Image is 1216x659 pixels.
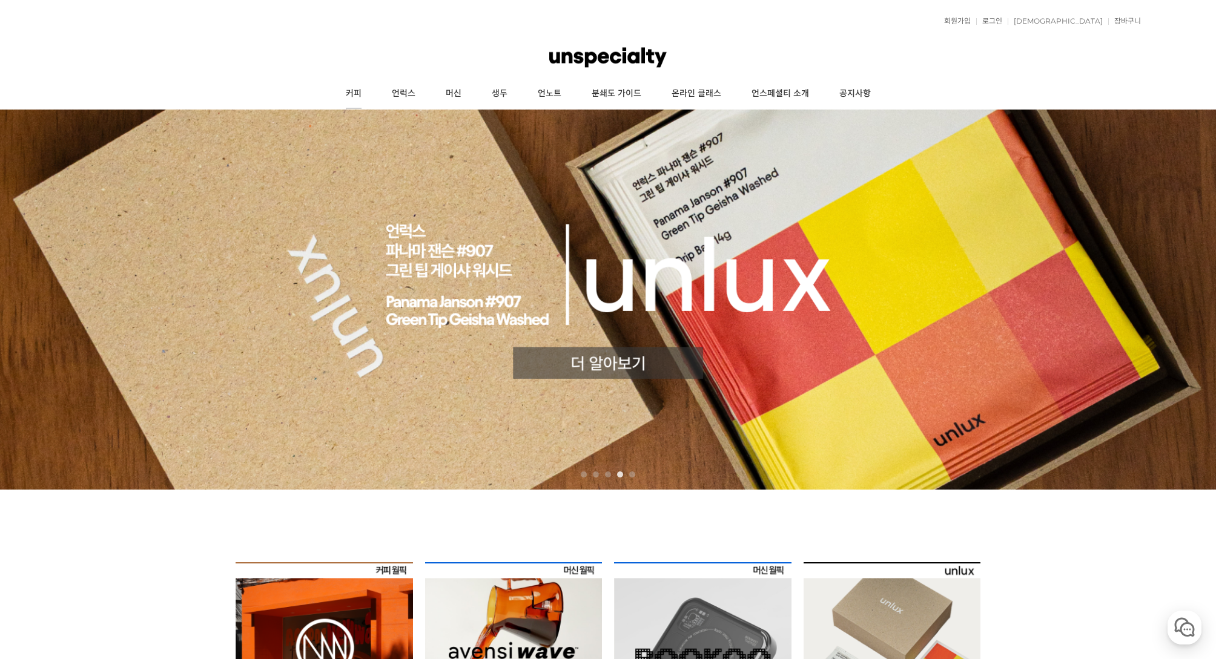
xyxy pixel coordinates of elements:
[629,471,635,477] a: 5
[156,384,233,414] a: 설정
[824,79,886,109] a: 공지사항
[593,471,599,477] a: 2
[523,79,577,109] a: 언노트
[605,471,611,477] a: 3
[431,79,477,109] a: 머신
[477,79,523,109] a: 생두
[938,18,971,25] a: 회원가입
[377,79,431,109] a: 언럭스
[577,79,656,109] a: 분쇄도 가이드
[581,471,587,477] a: 1
[4,384,80,414] a: 홈
[617,471,623,477] a: 4
[38,402,45,411] span: 홈
[111,402,125,412] span: 대화
[331,79,377,109] a: 커피
[736,79,824,109] a: 언스페셜티 소개
[976,18,1002,25] a: 로그인
[187,402,202,411] span: 설정
[80,384,156,414] a: 대화
[1008,18,1103,25] a: [DEMOGRAPHIC_DATA]
[549,39,667,76] img: 언스페셜티 몰
[656,79,736,109] a: 온라인 클래스
[1108,18,1141,25] a: 장바구니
